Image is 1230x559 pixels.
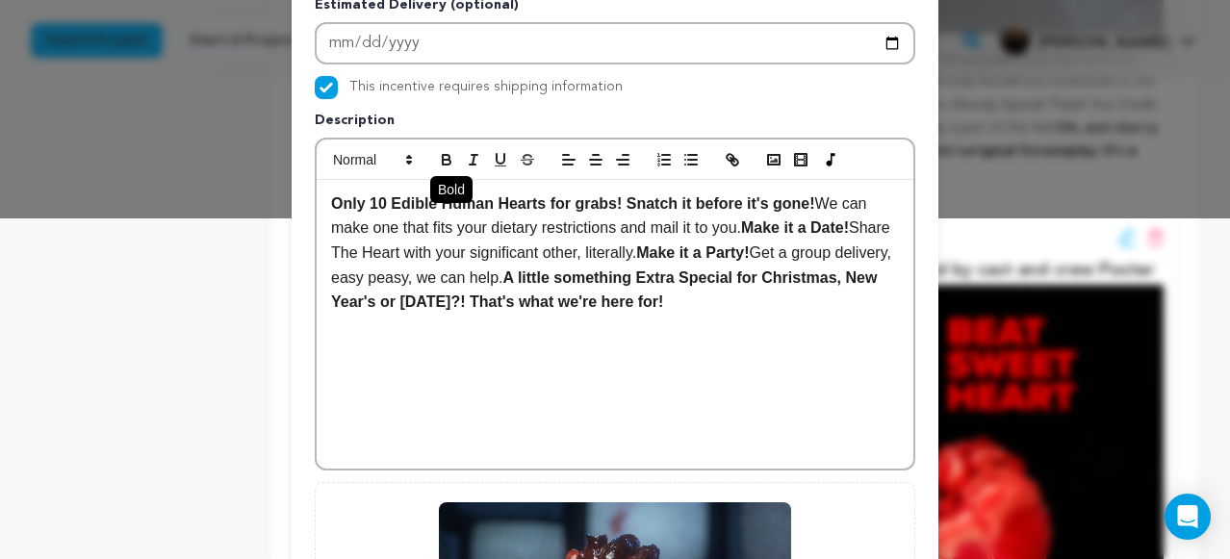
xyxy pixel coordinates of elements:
[315,22,915,64] input: Enter Estimated Delivery
[636,244,749,261] strong: Make it a Party!
[741,219,849,236] strong: Make it a Date!
[1165,494,1211,540] div: Open Intercom Messenger
[331,191,899,315] p: We can make one that fits your dietary restrictions and mail it to you. Share The Heart with your...
[331,269,881,311] strong: A little something Extra Special for Christmas, New Year's or [DATE]?! That's what we're here for!
[331,195,815,212] strong: Only 10 Edible Human Hearts for grabs! Snatch it before it's gone!
[315,111,915,138] p: Description
[349,80,623,93] label: This incentive requires shipping information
